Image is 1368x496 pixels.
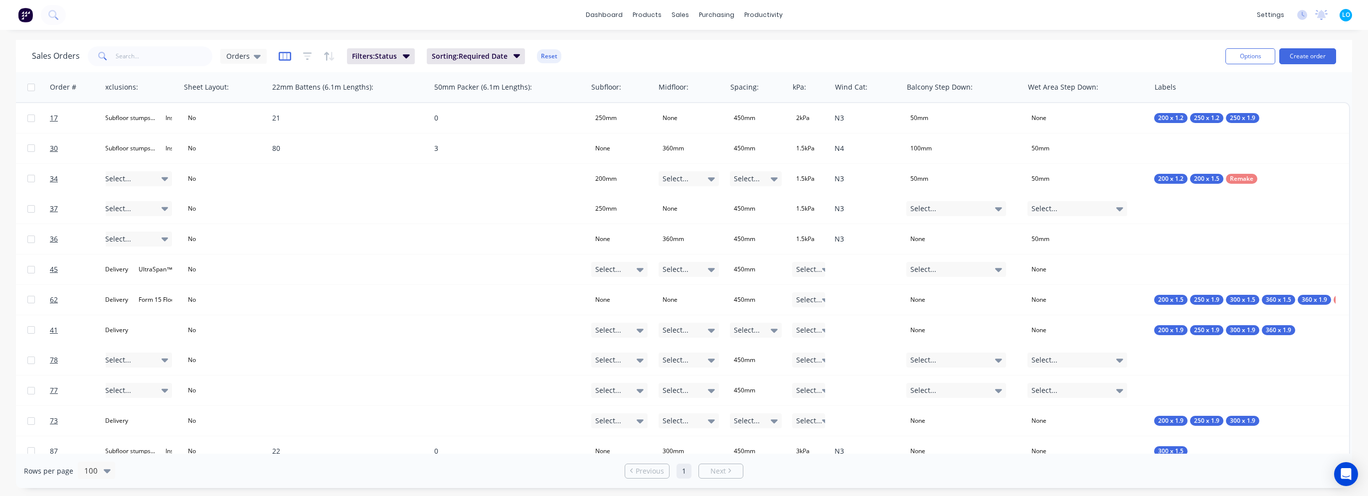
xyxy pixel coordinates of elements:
[1154,113,1259,123] button: 200 x 1.2250 x 1.2250 x 1.9
[591,172,621,185] div: 200mm
[734,416,760,426] span: Select...
[101,323,132,336] button: Delivery
[595,264,621,274] span: Select...
[1154,295,1365,305] button: 200 x 1.5250 x 1.9300 x 1.5360 x 1.5360 x 1.9
[1158,325,1184,335] span: 200 x 1.9
[730,354,759,367] div: 450mm
[1154,446,1188,456] button: 300 x 1.5
[1027,142,1053,155] div: 50mm
[792,112,814,124] div: 2kPa
[835,82,867,92] div: Wind Cat:
[907,82,973,92] div: Balcony Step Down:
[1334,462,1358,486] div: Open Intercom Messenger
[105,143,155,153] span: Subfloor stumps, brackets, engineering and materials - Supply Only
[101,293,192,306] button: DeliveryForm 15 Floor Engineering Certificate (or similar)
[730,142,759,155] div: 450mm
[1158,295,1184,305] span: 200 x 1.5
[739,7,788,22] div: productivity
[1230,113,1255,123] span: 250 x 1.9
[796,325,822,335] span: Select...
[595,325,621,335] span: Select...
[663,174,688,184] span: Select...
[50,416,58,426] span: 73
[272,143,419,153] div: 80
[1027,323,1050,336] div: None
[432,51,508,61] span: Sorting: Required Date
[50,103,110,133] a: 17
[1031,355,1057,365] span: Select...
[835,234,895,244] div: N3
[663,325,688,335] span: Select...
[105,204,131,214] span: Select...
[1266,325,1291,335] span: 360 x 1.9
[50,345,110,375] a: 78
[184,263,200,276] div: No
[1154,325,1295,335] button: 200 x 1.9250 x 1.9300 x 1.9360 x 1.9
[272,82,373,92] div: 22mm Battens (6.1m Lengths):
[105,295,128,305] span: Delivery
[796,385,822,395] span: Select...
[1194,416,1219,426] span: 250 x 1.9
[1027,172,1053,185] div: 50mm
[347,48,415,64] button: Filters:Status
[184,172,200,185] div: No
[1225,48,1275,64] button: Options
[101,82,138,92] div: Exclusions:
[1342,10,1350,19] span: LO
[906,233,929,246] div: None
[1031,385,1057,395] span: Select...
[272,446,419,456] div: 22
[226,51,250,61] span: Orders
[1194,113,1219,123] span: 250 x 1.2
[139,295,188,305] span: Form 15 Floor Engineering Certificate (or similar)
[581,7,628,22] a: dashboard
[1158,113,1184,123] span: 200 x 1.2
[50,285,110,315] a: 62
[50,82,76,92] div: Order #
[595,355,621,365] span: Select...
[105,174,131,184] span: Select...
[1279,48,1336,64] button: Create order
[184,445,200,458] div: No
[906,293,929,306] div: None
[663,385,688,395] span: Select...
[730,82,759,92] div: Spacing:
[595,416,621,426] span: Select...
[166,446,215,456] span: Installation of Supplied Joists
[1154,416,1259,426] button: 200 x 1.9250 x 1.9300 x 1.9
[792,233,819,246] div: 1.5kPa
[50,295,58,305] span: 62
[105,234,131,244] span: Select...
[636,466,664,476] span: Previous
[796,295,822,305] span: Select...
[184,414,200,427] div: No
[659,202,682,215] button: None
[105,325,128,335] span: Delivery
[166,143,215,153] span: Installation of Supplied Joists
[50,315,110,345] a: 41
[792,142,819,155] div: 1.5kPa
[793,82,806,92] div: kPa:
[1194,295,1219,305] span: 250 x 1.9
[906,414,929,427] div: None
[906,445,929,458] div: None
[591,142,614,155] div: None
[591,202,621,215] div: 250mm
[184,293,200,306] div: No
[166,113,215,123] span: Installation of Supplied Subfloor connections, columns and bracing Items
[1155,82,1176,92] div: Labels
[1154,174,1257,184] button: 200 x 1.2200 x 1.5Remake
[663,264,688,274] span: Select...
[1027,445,1050,458] div: None
[659,445,688,458] button: 300mm
[792,202,819,215] div: 1.5kPa
[50,375,110,405] a: 77
[835,446,895,456] div: N3
[1230,174,1253,184] span: Remake
[50,234,58,244] span: 36
[730,384,759,397] div: 450mm
[105,416,128,426] span: Delivery
[50,355,58,365] span: 78
[1230,416,1255,426] span: 300 x 1.9
[663,113,678,123] span: None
